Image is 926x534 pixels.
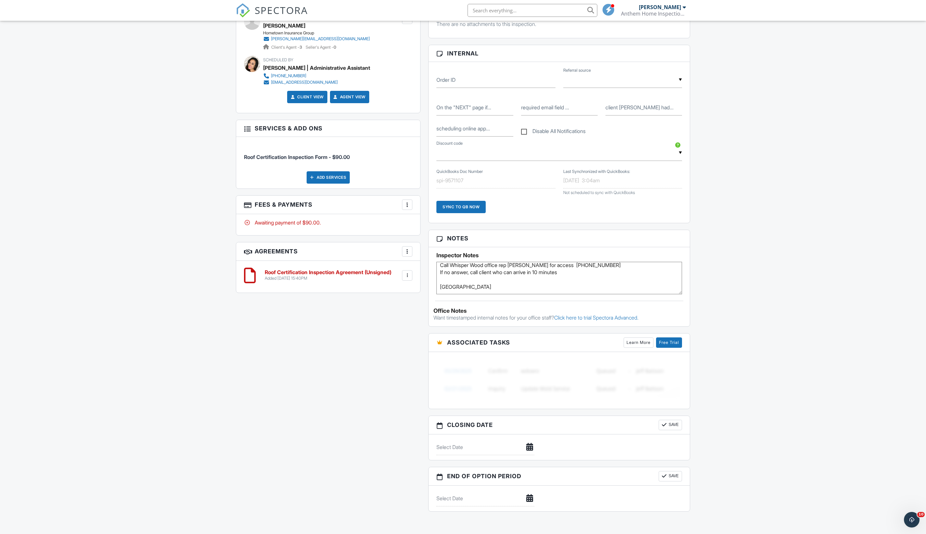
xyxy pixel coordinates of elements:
[563,67,591,73] label: Referral source
[436,20,682,28] p: There are no attachments to this inspection.
[436,121,513,137] input: scheduling online appointment, when CLIENT has no email.
[436,104,491,111] label: On the "NEXT" page if NO EMAIL is available for CLIENT it is recommended to provide entry in
[306,45,336,50] span: Seller's Agent -
[436,169,483,175] label: QuickBooks Doc Number
[656,337,682,348] a: Free Trial
[447,472,521,480] span: End of Option Period
[563,190,635,195] span: Not scheduled to sync with QuickBooks
[429,45,690,62] h3: Internal
[563,169,630,175] label: Last Synchronized with QuickBooks:
[236,196,420,214] h3: Fees & Payments
[436,491,534,506] input: Select Date
[436,262,682,294] textarea: Call Whisper Wood office rep [PERSON_NAME] for access [PHONE_NUMBER] If no answer, call client wh...
[334,45,336,50] strong: 0
[521,100,598,115] input: required email field for CLIENT as follows: noemail@clientfirstname.clientlastname.com. For examp...
[263,57,293,62] span: Scheduled By
[289,94,324,100] a: Client View
[299,45,302,50] strong: 3
[447,420,493,429] span: Closing date
[236,3,250,18] img: The Best Home Inspection Software - Spectora
[436,76,456,83] label: Order ID
[468,4,597,17] input: Search everything...
[236,9,308,22] a: SPECTORA
[605,100,682,115] input: client John Smith had no email, "noemail@john.smith.com" would be the best entry to move forward in
[447,338,510,347] span: Associated Tasks
[332,94,366,100] a: Agent View
[605,104,674,111] label: client John Smith had no email, "noemail@john.smith.com" would be the best entry to move forward in
[263,21,305,30] div: [PERSON_NAME]
[271,36,370,42] div: [PERSON_NAME][EMAIL_ADDRESS][DOMAIN_NAME]
[521,128,586,136] label: Disable All Notifications
[271,80,338,85] div: [EMAIL_ADDRESS][DOMAIN_NAME]
[624,337,653,348] a: Learn More
[521,104,569,111] label: required email field for CLIENT as follows: noemail@clientfirstname.clientlastname.com. For examp...
[639,4,681,10] div: [PERSON_NAME]
[433,314,685,321] p: Want timestamped internal notes for your office staff?
[263,63,370,73] div: [PERSON_NAME] | Administrative Assistant
[436,252,682,259] h5: Inspector Notes
[236,242,420,261] h3: Agreements
[265,270,391,275] h6: Roof Certification Inspection Agreement (Unsigned)
[436,140,463,146] label: Discount code
[263,79,365,86] a: [EMAIL_ADDRESS][DOMAIN_NAME]
[554,314,639,321] a: Click here to trial Spectora Advanced.
[244,142,412,166] li: Service: Roof Certification Inspection Form
[263,30,375,36] div: Hometown Insurance Group
[436,439,534,455] input: Select Date
[244,154,350,160] span: Roof Certification Inspection Form - $90.00
[271,73,306,79] div: [PHONE_NUMBER]
[263,73,365,79] a: [PHONE_NUMBER]
[263,36,370,42] a: [PERSON_NAME][EMAIL_ADDRESS][DOMAIN_NAME]
[244,219,412,226] div: Awaiting payment of $90.00.
[255,3,308,17] span: SPECTORA
[904,512,920,528] iframe: Intercom live chat
[271,45,303,50] span: Client's Agent -
[436,201,486,213] div: Sync to QB Now
[265,270,391,281] a: Roof Certification Inspection Agreement (Unsigned) Added [DATE] 15:40PM
[917,512,925,517] span: 10
[659,420,682,430] button: Save
[436,125,490,132] label: scheduling online appointment, when CLIENT has no email.
[236,120,420,137] h3: Services & Add ons
[307,171,350,184] div: Add Services
[436,357,682,402] img: blurred-tasks-251b60f19c3f713f9215ee2a18cbf2105fc2d72fcd585247cf5e9ec0c957c1dd.png
[265,276,391,281] div: Added [DATE] 15:40PM
[429,230,690,247] h3: Notes
[433,308,685,314] div: Office Notes
[436,100,513,115] input: On the "NEXT" page if NO EMAIL is available for CLIENT it is recommended to provide entry in
[659,471,682,481] button: Save
[621,10,686,17] div: Anthem Home Inspections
